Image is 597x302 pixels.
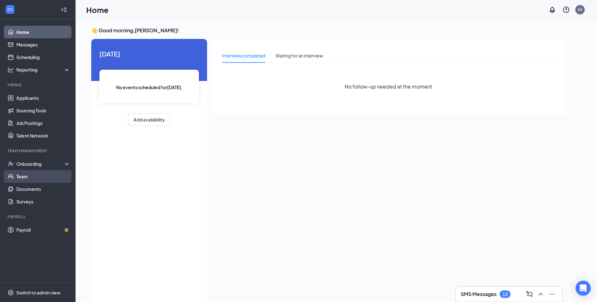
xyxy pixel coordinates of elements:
[8,161,14,167] svg: UserCheck
[549,6,556,13] svg: Notifications
[547,289,557,299] button: Minimize
[503,292,508,297] div: 13
[8,289,14,296] svg: Settings
[16,289,60,296] div: Switch to admin view
[16,67,70,73] div: Reporting
[16,92,70,104] a: Applicants
[16,195,70,208] a: Surveys
[8,67,14,73] svg: Analysis
[16,183,70,195] a: Documents
[91,27,565,34] h3: 👋 Good morning, [PERSON_NAME] !
[99,49,199,59] span: [DATE]
[275,52,323,59] div: Waiting for an interview
[548,290,556,298] svg: Minimize
[86,4,109,15] h1: Home
[16,51,70,63] a: Scheduling
[61,7,67,13] svg: Collapse
[537,290,544,298] svg: ChevronUp
[7,6,13,13] svg: WorkstreamLogo
[578,7,582,12] div: JH
[461,291,497,298] h3: SMS Messages
[8,214,69,219] div: Payroll
[345,83,432,90] span: No follow-up needed at the moment
[16,104,70,117] a: Sourcing Tools
[8,148,69,154] div: Team Management
[16,38,70,51] a: Messages
[526,290,533,298] svg: ComposeMessage
[16,161,65,167] div: Onboarding
[16,129,70,142] a: Talent Network
[16,117,70,129] a: Job Postings
[16,170,70,183] a: Team
[128,113,170,126] button: Add availability
[536,289,546,299] button: ChevronUp
[576,281,591,296] div: Open Intercom Messenger
[562,6,570,13] svg: QuestionInfo
[524,289,534,299] button: ComposeMessage
[222,52,265,59] div: Interview completed
[16,224,70,236] a: PayrollCrown
[116,84,183,91] span: No events scheduled for [DATE] .
[16,26,70,38] a: Home
[8,82,69,88] div: Hiring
